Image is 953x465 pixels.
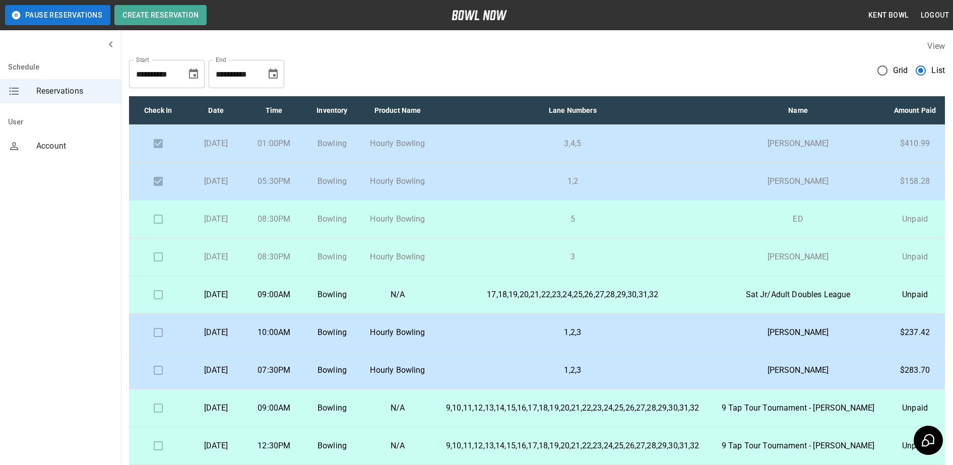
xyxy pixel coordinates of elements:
[893,64,908,77] span: Grid
[253,364,295,376] p: 07:30PM
[442,402,704,414] p: 9,10,11,12,13,14,15,16,17,18,19,20,21,22,23,24,25,26,27,28,29,30,31,32
[253,289,295,301] p: 09:00AM
[311,175,353,187] p: Bowling
[927,41,945,51] label: View
[195,289,237,301] p: [DATE]
[361,96,434,125] th: Product Name
[311,402,353,414] p: Bowling
[195,440,237,452] p: [DATE]
[442,289,704,301] p: 17,18,19,20,21,22,23,24,25,26,27,28,29,30,31,32
[452,10,507,20] img: logo
[195,251,237,263] p: [DATE]
[369,213,426,225] p: Hourly Bowling
[893,138,937,150] p: $410.99
[893,326,937,339] p: $237.42
[885,96,945,125] th: Amount Paid
[719,364,877,376] p: [PERSON_NAME]
[253,175,295,187] p: 05:30PM
[369,138,426,150] p: Hourly Bowling
[442,175,704,187] p: 1,2
[195,326,237,339] p: [DATE]
[195,402,237,414] p: [DATE]
[719,289,877,301] p: Sat Jr/Adult Doubles League
[369,251,426,263] p: Hourly Bowling
[931,64,945,77] span: List
[719,138,877,150] p: [PERSON_NAME]
[442,213,704,225] p: 5
[195,364,237,376] p: [DATE]
[369,364,426,376] p: Hourly Bowling
[719,402,877,414] p: 9 Tap Tour Tournament - [PERSON_NAME]
[253,138,295,150] p: 01:00PM
[195,138,237,150] p: [DATE]
[36,85,113,97] span: Reservations
[434,96,712,125] th: Lane Numbers
[369,440,426,452] p: N/A
[369,289,426,301] p: N/A
[311,289,353,301] p: Bowling
[711,96,885,125] th: Name
[442,364,704,376] p: 1,2,3
[719,175,877,187] p: [PERSON_NAME]
[893,289,937,301] p: Unpaid
[253,440,295,452] p: 12:30PM
[5,5,110,25] button: Pause Reservations
[187,96,245,125] th: Date
[311,440,353,452] p: Bowling
[864,6,913,25] button: Kent Bowl
[311,251,353,263] p: Bowling
[369,326,426,339] p: Hourly Bowling
[303,96,361,125] th: Inventory
[195,175,237,187] p: [DATE]
[36,140,113,152] span: Account
[129,96,187,125] th: Check In
[311,213,353,225] p: Bowling
[893,364,937,376] p: $283.70
[311,364,353,376] p: Bowling
[311,138,353,150] p: Bowling
[253,213,295,225] p: 08:30PM
[114,5,207,25] button: Create Reservation
[369,402,426,414] p: N/A
[442,440,704,452] p: 9,10,11,12,13,14,15,16,17,18,19,20,21,22,23,24,25,26,27,28,29,30,31,32
[719,251,877,263] p: [PERSON_NAME]
[719,326,877,339] p: [PERSON_NAME]
[183,64,204,84] button: Choose date, selected date is Aug 22, 2025
[719,213,877,225] p: ED
[369,175,426,187] p: Hourly Bowling
[311,326,353,339] p: Bowling
[917,6,953,25] button: Logout
[253,402,295,414] p: 09:00AM
[893,251,937,263] p: Unpaid
[195,213,237,225] p: [DATE]
[263,64,283,84] button: Choose date, selected date is Sep 22, 2025
[245,96,303,125] th: Time
[442,326,704,339] p: 1,2,3
[893,175,937,187] p: $158.28
[893,402,937,414] p: Unpaid
[893,440,937,452] p: Unpaid
[442,138,704,150] p: 3,4,5
[253,251,295,263] p: 08:30PM
[719,440,877,452] p: 9 Tap Tour Tournament - [PERSON_NAME]
[442,251,704,263] p: 3
[253,326,295,339] p: 10:00AM
[893,213,937,225] p: Unpaid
